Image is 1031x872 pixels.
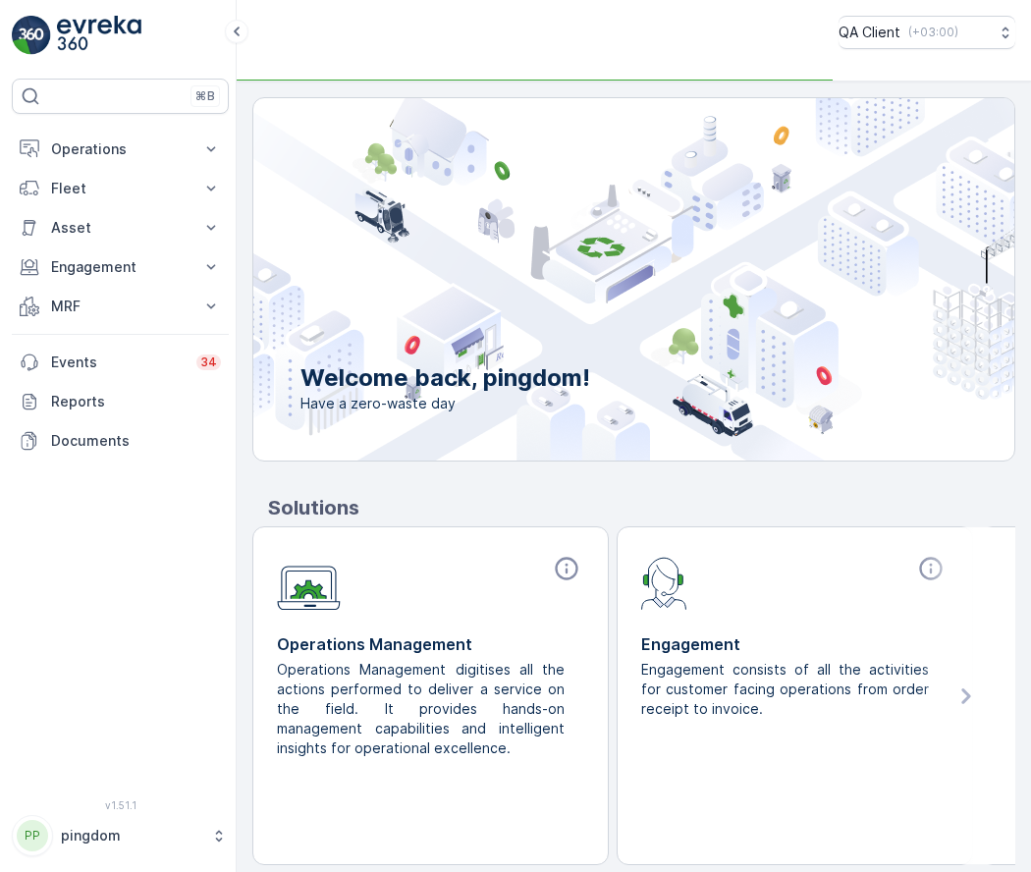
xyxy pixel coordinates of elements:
p: pingdom [61,826,201,845]
p: ( +03:00 ) [908,25,958,40]
img: module-icon [641,555,687,610]
p: Reports [51,392,221,411]
a: Events34 [12,343,229,382]
img: logo [12,16,51,55]
a: Reports [12,382,229,421]
div: PP [17,820,48,851]
p: Fleet [51,179,190,198]
button: Operations [12,130,229,169]
span: Have a zero-waste day [300,394,590,413]
p: Asset [51,218,190,238]
button: Fleet [12,169,229,208]
p: QA Client [839,23,900,42]
img: module-icon [277,555,341,611]
a: Documents [12,421,229,461]
p: Welcome back, pingdom! [300,362,590,394]
p: Operations [51,139,190,159]
span: v 1.51.1 [12,799,229,811]
img: logo_light-DOdMpM7g.png [57,16,141,55]
p: Solutions [268,493,1015,522]
p: Operations Management digitises all the actions performed to deliver a service on the field. It p... [277,660,569,758]
p: Engagement consists of all the activities for customer facing operations from order receipt to in... [641,660,933,719]
button: QA Client(+03:00) [839,16,1015,49]
img: city illustration [165,98,1014,461]
p: Engagement [641,632,949,656]
p: Engagement [51,257,190,277]
p: Documents [51,431,221,451]
button: Engagement [12,247,229,287]
p: MRF [51,297,190,316]
button: MRF [12,287,229,326]
button: PPpingdom [12,815,229,856]
p: 34 [200,354,217,370]
p: Operations Management [277,632,584,656]
button: Asset [12,208,229,247]
p: Events [51,353,185,372]
p: ⌘B [195,88,215,104]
